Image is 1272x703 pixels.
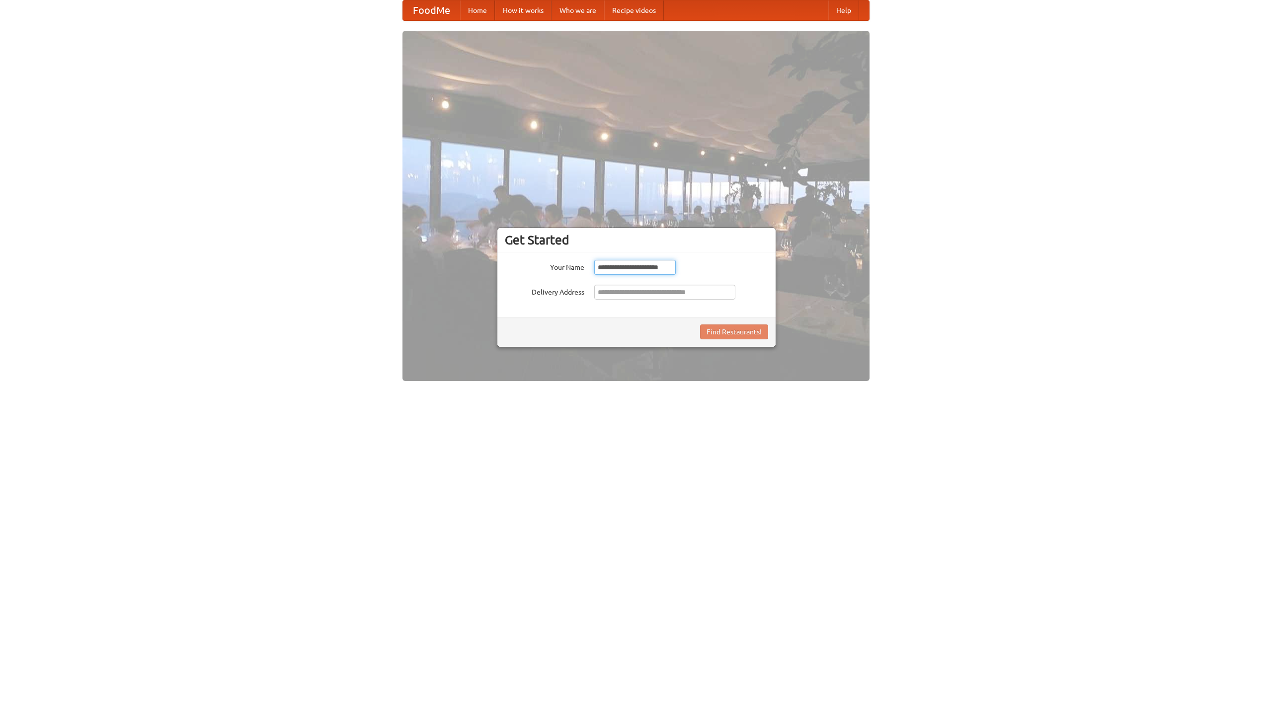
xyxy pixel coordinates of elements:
a: Who we are [552,0,604,20]
label: Delivery Address [505,285,584,297]
button: Find Restaurants! [700,324,768,339]
a: How it works [495,0,552,20]
a: Help [828,0,859,20]
h3: Get Started [505,233,768,247]
a: Home [460,0,495,20]
a: Recipe videos [604,0,664,20]
label: Your Name [505,260,584,272]
a: FoodMe [403,0,460,20]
